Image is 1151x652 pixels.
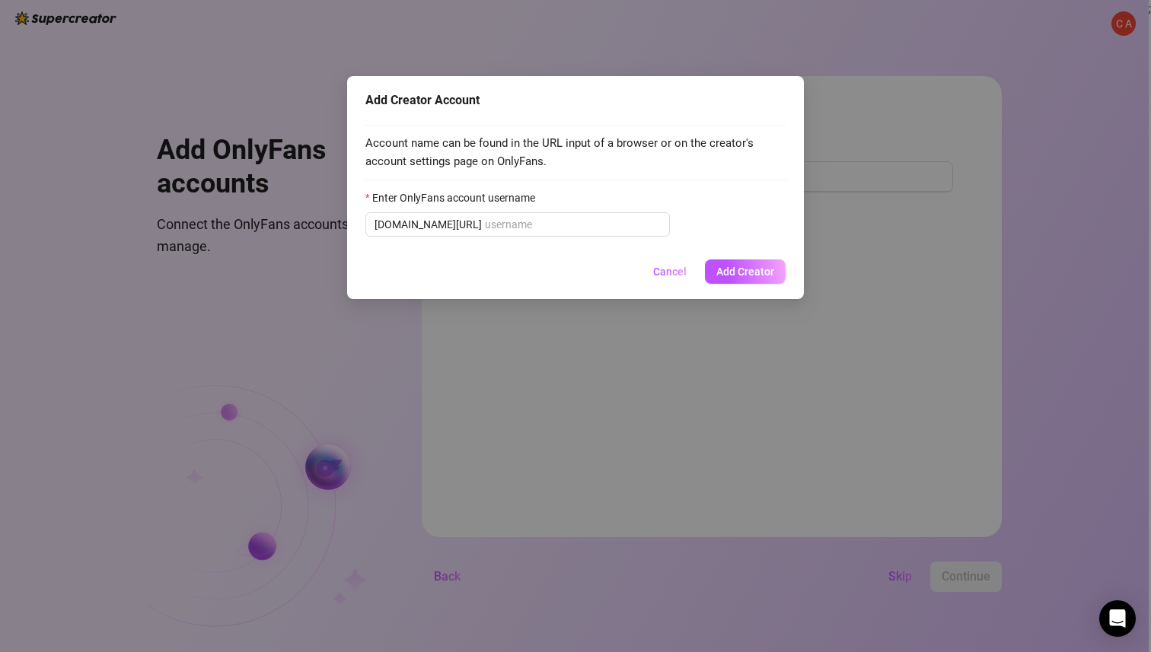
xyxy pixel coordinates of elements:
div: Open Intercom Messenger [1099,600,1136,637]
input: Enter OnlyFans account username [485,216,661,233]
button: Add Creator [705,259,786,284]
span: Add Creator [716,266,774,278]
span: Cancel [653,266,687,278]
div: Add Creator Account [365,91,786,110]
label: Enter OnlyFans account username [365,189,545,206]
span: Account name can be found in the URL input of a browser or on the creator's account settings page... [365,135,786,170]
button: Cancel [641,259,699,284]
span: [DOMAIN_NAME][URL] [375,216,482,233]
